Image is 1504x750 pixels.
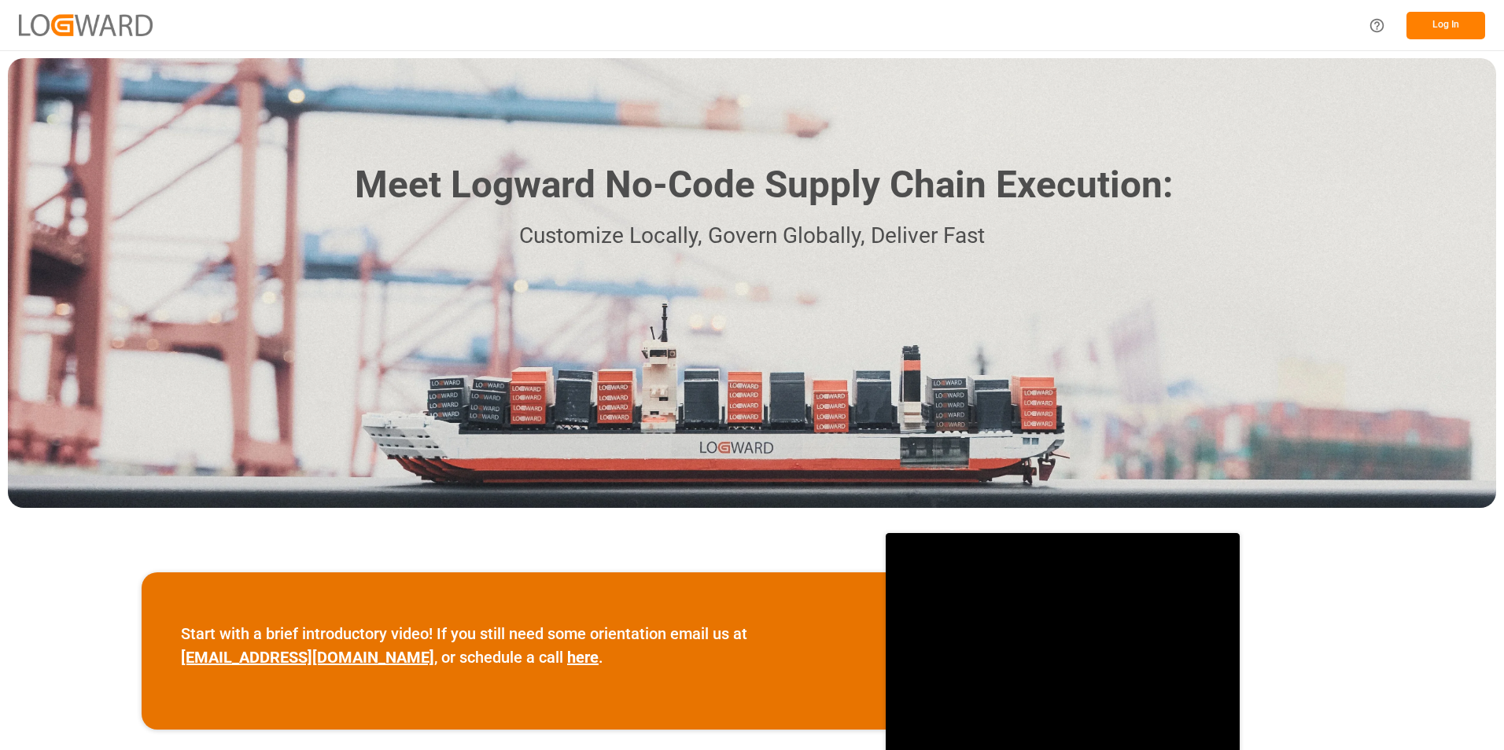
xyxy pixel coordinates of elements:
[355,157,1173,213] h1: Meet Logward No-Code Supply Chain Execution:
[181,648,434,667] a: [EMAIL_ADDRESS][DOMAIN_NAME]
[1359,8,1395,43] button: Help Center
[567,648,599,667] a: here
[181,622,846,669] p: Start with a brief introductory video! If you still need some orientation email us at , or schedu...
[331,219,1173,254] p: Customize Locally, Govern Globally, Deliver Fast
[1406,12,1485,39] button: Log In
[19,14,153,35] img: Logward_new_orange.png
